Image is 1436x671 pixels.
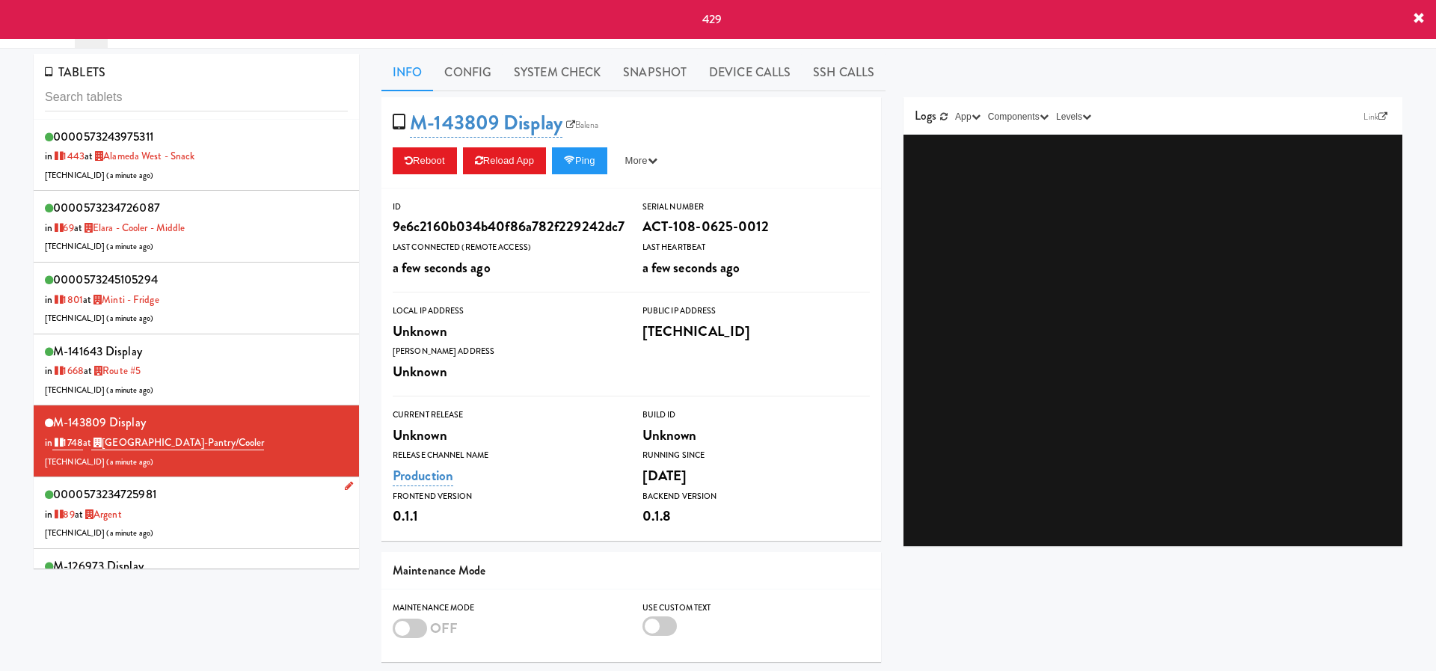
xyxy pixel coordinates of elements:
[642,465,687,485] span: [DATE]
[642,489,870,504] div: Backend Version
[34,263,359,334] li: 0000573245105294in 1801at Minti - Fridge[TECHNICAL_ID] (a minute ago)
[91,292,159,307] a: Minti - Fridge
[393,319,620,344] div: Unknown
[52,507,74,521] a: 89
[110,170,150,181] span: a minute ago
[34,405,359,477] li: M-143809 Displayin 1748at [GEOGRAPHIC_DATA]-Pantry/Cooler[TECHNICAL_ID] (a minute ago)
[642,257,740,278] span: a few seconds ago
[642,319,870,344] div: [TECHNICAL_ID]
[393,359,620,384] div: Unknown
[45,149,85,163] span: in
[45,507,75,521] span: in
[393,257,491,278] span: a few seconds ago
[53,485,156,503] span: 0000573234725981
[613,147,669,174] button: More
[45,170,153,181] span: [TECHNICAL_ID] ( )
[53,557,144,575] span: M-126973 Display
[84,364,141,378] span: at
[83,292,159,307] span: at
[85,149,194,163] span: at
[802,54,886,91] a: SSH Calls
[642,448,870,463] div: Running Since
[52,149,85,163] a: 1443
[612,54,698,91] a: Snapshot
[410,108,562,138] a: M-143809 Display
[393,448,620,463] div: Release Channel Name
[45,84,348,111] input: Search tablets
[53,414,146,431] span: M-143809 Display
[52,221,73,235] a: 69
[562,117,603,132] a: Balena
[34,120,359,192] li: 0000573243975311in 1443at Alameda West - Snack[TECHNICAL_ID] (a minute ago)
[52,292,83,307] a: 1801
[93,149,194,163] a: Alameda West - Snack
[642,601,870,616] div: Use Custom Text
[34,191,359,263] li: 0000573234726087in 69at Elara - Cooler - Middle[TECHNICAL_ID] (a minute ago)
[52,364,84,378] a: 1668
[642,214,870,239] div: ACT-108-0625-0012
[702,10,722,28] span: 429
[75,507,122,521] span: at
[91,435,264,450] a: [GEOGRAPHIC_DATA]-Pantry/Cooler
[110,241,150,252] span: a minute ago
[393,503,620,529] div: 0.1.1
[393,465,453,486] a: Production
[393,423,620,448] div: Unknown
[53,343,142,360] span: M-141643 Display
[915,107,936,124] span: Logs
[393,601,620,616] div: Maintenance Mode
[393,214,620,239] div: 9e6c2160b034b40f86a782f229242dc7
[698,54,802,91] a: Device Calls
[74,221,185,235] span: at
[45,384,153,396] span: [TECHNICAL_ID] ( )
[393,489,620,504] div: Frontend Version
[463,147,546,174] button: Reload App
[45,221,74,235] span: in
[45,527,153,539] span: [TECHNICAL_ID] ( )
[552,147,607,174] button: Ping
[34,549,359,621] li: M-126973 Displayin 1597at Cosmopolitan at [GEOGRAPHIC_DATA] - Cooler #1[TECHNICAL_ID] (a minute ago)
[53,199,160,216] span: 0000573234726087
[984,109,1052,124] button: Components
[110,527,150,539] span: a minute ago
[642,503,870,529] div: 0.1.8
[642,200,870,215] div: Serial Number
[110,313,150,324] span: a minute ago
[45,64,105,81] span: TABLETS
[393,147,457,174] button: Reboot
[642,304,870,319] div: Public IP Address
[53,271,158,288] span: 0000573245105294
[53,128,153,145] span: 0000573243975311
[82,221,185,235] a: Elara - Cooler - Middle
[34,334,359,406] li: M-141643 Displayin 1668at Route #5[TECHNICAL_ID] (a minute ago)
[393,240,620,255] div: Last Connected (Remote Access)
[34,477,359,549] li: 0000573234725981in 89at Argent[TECHNICAL_ID] (a minute ago)
[45,241,153,252] span: [TECHNICAL_ID] ( )
[1052,109,1095,124] button: Levels
[83,507,122,521] a: Argent
[45,364,84,378] span: in
[83,435,265,450] span: at
[642,423,870,448] div: Unknown
[45,313,153,324] span: [TECHNICAL_ID] ( )
[642,408,870,423] div: Build Id
[393,344,620,359] div: [PERSON_NAME] Address
[45,292,83,307] span: in
[381,54,433,91] a: Info
[503,54,612,91] a: System Check
[393,562,486,579] span: Maintenance Mode
[433,54,503,91] a: Config
[45,456,153,468] span: [TECHNICAL_ID] ( )
[642,240,870,255] div: Last Heartbeat
[430,618,458,638] span: OFF
[52,435,83,450] a: 1748
[110,384,150,396] span: a minute ago
[393,408,620,423] div: Current Release
[393,304,620,319] div: Local IP Address
[1360,109,1391,124] a: Link
[110,456,150,468] span: a minute ago
[951,109,984,124] button: App
[393,200,620,215] div: ID
[45,435,83,450] span: in
[92,364,141,378] a: Route #5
